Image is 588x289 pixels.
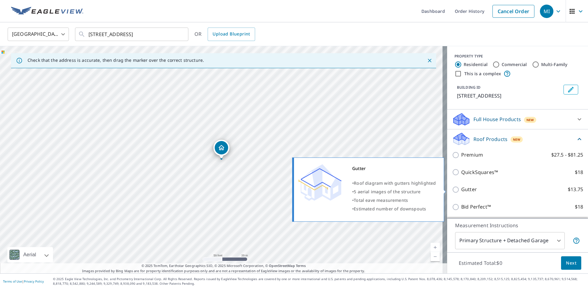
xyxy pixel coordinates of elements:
div: Primary Structure + Detached Garage [455,232,565,249]
div: • [352,205,436,213]
div: • [352,187,436,196]
p: Full House Products [473,116,521,123]
p: Estimated Total: $0 [454,256,507,270]
div: • [352,179,436,187]
p: © 2025 Eagle View Technologies, Inc. and Pictometry International Corp. All Rights Reserved. Repo... [53,277,585,286]
div: Roof ProductsNew [452,132,583,146]
div: Full House ProductsNew [452,112,583,127]
span: Your report will include the primary structure and a detached garage if one exists. [573,237,580,244]
input: Search by address or latitude-longitude [89,26,176,43]
span: Next [566,259,576,267]
p: $18 [575,169,583,176]
a: Cancel Order [492,5,534,18]
button: Next [561,256,581,270]
a: Terms of Use [3,279,22,283]
label: Residential [464,61,488,68]
div: [GEOGRAPHIC_DATA] [8,26,69,43]
p: $13.75 [568,186,583,193]
div: • [352,196,436,205]
div: MI [540,5,553,18]
a: Terms [296,263,306,268]
div: Aerial [21,247,38,262]
img: Premium [299,164,341,201]
label: Commercial [502,61,527,68]
span: © 2025 TomTom, Earthstar Geographics SIO, © 2025 Microsoft Corporation, © [141,263,306,269]
span: Estimated number of downspouts [354,206,426,212]
p: Measurement Instructions [455,222,580,229]
span: Roof diagram with gutters highlighted [354,180,436,186]
button: Edit building 1 [563,85,578,94]
p: QuickSquares™ [461,169,498,176]
a: Current Level 19, Zoom In [431,243,440,252]
p: Roof Products [473,135,507,143]
p: BUILDING ID [457,85,481,90]
div: Aerial [7,247,53,262]
span: 5 aerial images of the structure [354,189,420,195]
a: Current Level 19, Zoom Out [431,252,440,261]
span: Upload Blueprint [213,30,250,38]
button: Close [426,57,434,65]
p: Bid Perfect™ [461,203,491,211]
a: OpenStreetMap [269,263,295,268]
span: New [513,137,521,142]
p: Gutter [461,186,477,193]
p: Check that the address is accurate, then drag the marker over the correct structure. [28,57,204,63]
p: $27.5 - $81.25 [551,151,583,159]
div: PROPERTY TYPE [454,54,581,59]
a: Upload Blueprint [208,28,255,41]
p: [STREET_ADDRESS] [457,92,561,99]
p: Premium [461,151,483,159]
a: Privacy Policy [24,279,44,283]
div: Dropped pin, building 1, Residential property, 8521 Chilcomb Ct Waxhaw, NC 28173 [213,140,229,159]
div: Gutter [352,164,436,173]
p: | [3,280,44,283]
div: OR [194,28,255,41]
span: Total eave measurements [354,197,408,203]
label: This is a complex [464,71,501,77]
span: New [526,117,534,122]
p: $18 [575,203,583,211]
img: EV Logo [11,7,83,16]
label: Multi-Family [541,61,568,68]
